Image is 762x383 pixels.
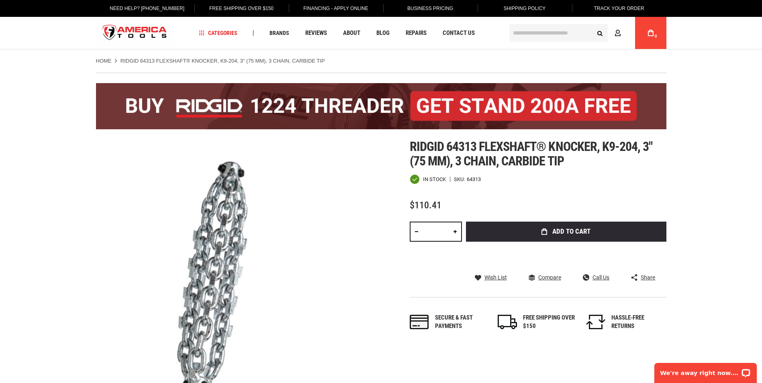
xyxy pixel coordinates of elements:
iframe: LiveChat chat widget [649,358,762,383]
span: Add to Cart [552,228,590,235]
a: Call Us [583,274,609,281]
span: Brands [270,30,289,36]
div: Availability [410,174,446,184]
span: 0 [655,34,657,39]
a: Brands [266,28,293,39]
span: Reviews [305,30,327,36]
button: Add to Cart [466,222,666,242]
a: Home [96,57,112,65]
span: Call Us [592,275,609,280]
a: store logo [96,18,174,48]
img: returns [586,315,605,329]
span: Repairs [406,30,427,36]
strong: SKU [454,177,467,182]
span: Shipping Policy [504,6,546,11]
span: Ridgid 64313 flexshaft® knocker, k9-204, 3" (75 mm), 3 chain, carbide tip [410,139,653,169]
span: Wish List [484,275,507,280]
img: shipping [498,315,517,329]
iframe: Secure express checkout frame [464,244,668,267]
a: Repairs [402,28,430,39]
span: About [343,30,360,36]
a: 0 [643,17,658,49]
a: Reviews [302,28,331,39]
img: America Tools [96,18,174,48]
img: payments [410,315,429,329]
a: Blog [373,28,393,39]
a: About [339,28,364,39]
a: Wish List [475,274,507,281]
span: Contact Us [443,30,475,36]
div: 64313 [467,177,481,182]
div: FREE SHIPPING OVER $150 [523,314,575,331]
span: Compare [538,275,561,280]
strong: RIDGID 64313 FLEXSHAFT® KNOCKER, K9-204, 3" (75 MM), 3 CHAIN, CARBIDE TIP [121,58,325,64]
span: Share [641,275,655,280]
a: Compare [529,274,561,281]
div: HASSLE-FREE RETURNS [611,314,664,331]
button: Search [592,25,608,41]
span: Categories [199,30,237,36]
a: Contact Us [439,28,478,39]
img: BOGO: Buy the RIDGID® 1224 Threader (26092), get the 92467 200A Stand FREE! [96,83,666,129]
span: In stock [423,177,446,182]
div: Secure & fast payments [435,314,487,331]
span: Blog [376,30,390,36]
span: $110.41 [410,200,441,211]
a: Categories [195,28,241,39]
